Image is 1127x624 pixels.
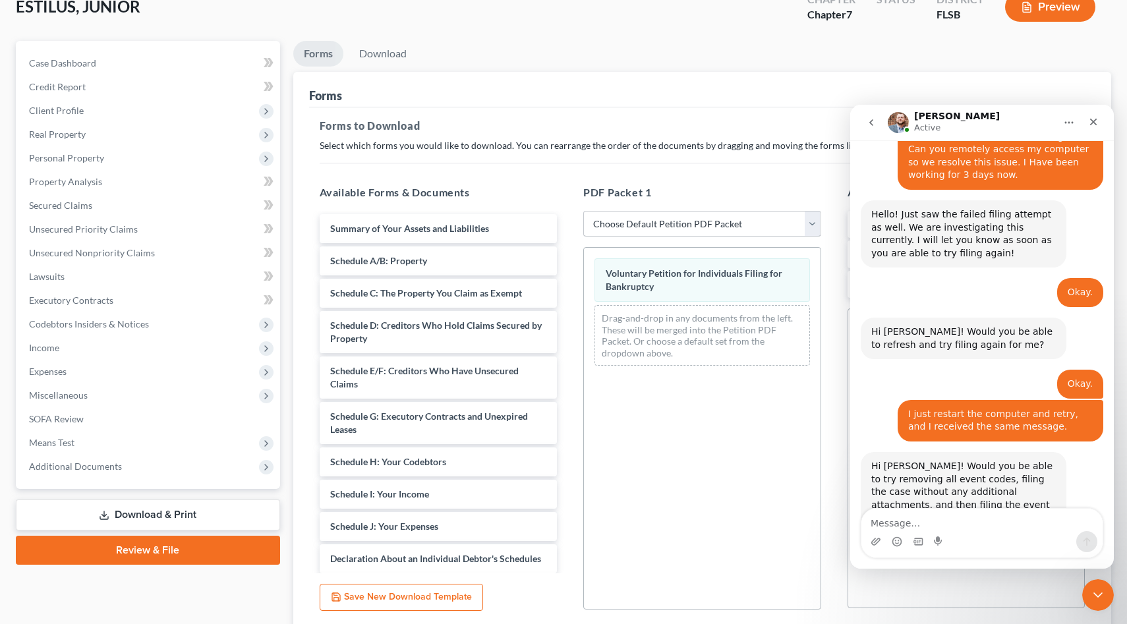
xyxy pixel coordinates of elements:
[330,320,542,344] span: Schedule D: Creditors Who Hold Claims Secured by Property
[18,289,280,312] a: Executory Contracts
[18,241,280,265] a: Unsecured Nonpriority Claims
[583,184,821,200] h5: PDF Packet 1
[848,211,1085,239] button: Add SSN Form (121)
[594,305,810,366] div: Drag-and-drop in any documents from the left. These will be merged into the Petition PDF Packet. ...
[18,265,280,289] a: Lawsuits
[18,75,280,99] a: Credit Report
[320,139,1085,152] p: Select which forms you would like to download. You can rearrange the order of the documents by dr...
[18,51,280,75] a: Case Dashboard
[807,7,855,22] div: Chapter
[18,407,280,431] a: SOFA Review
[846,8,852,20] span: 7
[330,255,427,266] span: Schedule A/B: Property
[848,184,1085,200] h5: Additional PDF Packets
[349,41,417,67] a: Download
[29,413,84,424] span: SOFA Review
[848,241,1085,268] button: Add Creditor Matrix Text File
[18,194,280,217] a: Secured Claims
[330,456,446,467] span: Schedule H: Your Codebtors
[320,118,1085,134] h5: Forms to Download
[29,271,65,282] span: Lawsuits
[937,7,984,22] div: FLSB
[16,499,280,530] a: Download & Print
[18,170,280,194] a: Property Analysis
[29,318,149,329] span: Codebtors Insiders & Notices
[29,128,86,140] span: Real Property
[29,389,88,401] span: Miscellaneous
[330,223,489,234] span: Summary of Your Assets and Liabilities
[29,152,104,163] span: Personal Property
[309,88,342,103] div: Forms
[29,176,102,187] span: Property Analysis
[29,295,113,306] span: Executory Contracts
[29,366,67,377] span: Expenses
[29,247,155,258] span: Unsecured Nonpriority Claims
[330,553,541,564] span: Declaration About an Individual Debtor's Schedules
[330,287,522,298] span: Schedule C: The Property You Claim as Exempt
[18,217,280,241] a: Unsecured Priority Claims
[606,268,782,292] span: Voluntary Petition for Individuals Filing for Bankruptcy
[29,223,138,235] span: Unsecured Priority Claims
[29,437,74,448] span: Means Test
[320,184,558,200] h5: Available Forms & Documents
[293,41,343,67] a: Forms
[320,584,483,611] button: Save New Download Template
[29,461,122,472] span: Additional Documents
[29,105,84,116] span: Client Profile
[29,57,96,69] span: Case Dashboard
[16,536,280,565] a: Review & File
[29,200,92,211] span: Secured Claims
[330,521,438,532] span: Schedule J: Your Expenses
[850,105,1114,569] iframe: Intercom live chat
[1082,579,1114,611] iframe: Intercom live chat
[848,271,1085,298] button: Add Additional PDF Packets
[330,411,528,435] span: Schedule G: Executory Contracts and Unexpired Leases
[330,488,429,499] span: Schedule I: Your Income
[330,365,519,389] span: Schedule E/F: Creditors Who Have Unsecured Claims
[29,81,86,92] span: Credit Report
[29,342,59,353] span: Income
